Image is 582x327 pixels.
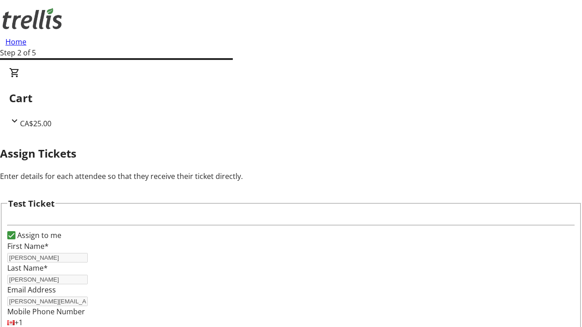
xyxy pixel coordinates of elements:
[15,230,61,241] label: Assign to me
[7,285,56,295] label: Email Address
[7,307,85,317] label: Mobile Phone Number
[9,90,573,106] h2: Cart
[8,197,55,210] h3: Test Ticket
[20,119,51,129] span: CA$25.00
[7,263,48,273] label: Last Name*
[9,67,573,129] div: CartCA$25.00
[7,241,49,251] label: First Name*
